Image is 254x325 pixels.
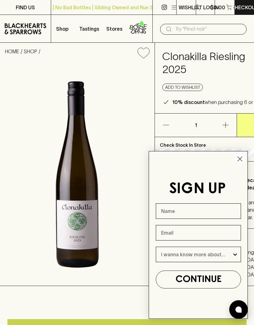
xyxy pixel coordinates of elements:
[56,25,68,32] p: Shop
[156,225,241,240] input: Email
[162,84,203,91] button: Add to wishlist
[24,49,37,54] a: SHOP
[142,145,254,325] div: FLYOUT Form
[172,99,205,105] b: 10% discount
[161,247,232,262] input: I wanna know more about...
[235,306,242,313] img: bubble-icon
[16,4,35,11] p: FIND US
[156,203,241,219] input: Name
[79,25,99,32] p: Tastings
[175,24,242,34] input: Try "Pinot noir"
[234,154,245,164] button: Close dialog
[203,4,219,11] p: Login
[188,114,203,137] p: 1
[5,49,19,54] a: HOME
[156,271,241,288] button: CONTINUE
[169,182,226,196] span: SIGN UP
[210,4,225,11] p: $0.00
[51,15,77,42] button: Shop
[106,25,122,32] p: Stores
[179,4,202,11] p: Wishlist
[102,15,127,42] a: Stores
[135,45,152,61] button: Add to wishlist
[232,247,238,262] button: Show Options
[77,15,102,42] a: Tastings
